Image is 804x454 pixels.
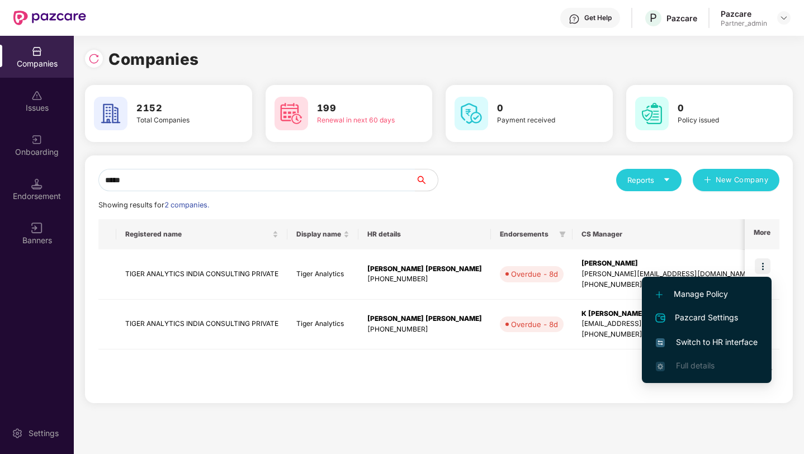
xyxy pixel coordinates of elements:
[656,362,665,371] img: svg+xml;base64,PHN2ZyB4bWxucz0iaHR0cDovL3d3dy53My5vcmcvMjAwMC9zdmciIHdpZHRoPSIxNi4zNjMiIGhlaWdodD...
[275,97,308,130] img: svg+xml;base64,PHN2ZyB4bWxucz0iaHR0cDovL3d3dy53My5vcmcvMjAwMC9zdmciIHdpZHRoPSI2MCIgaGVpZ2h0PSI2MC...
[721,8,767,19] div: Pazcare
[511,319,558,330] div: Overdue - 8d
[656,338,665,347] img: svg+xml;base64,PHN2ZyB4bWxucz0iaHR0cDovL3d3dy53My5vcmcvMjAwMC9zdmciIHdpZHRoPSIxNiIgaGVpZ2h0PSIxNi...
[497,115,580,126] div: Payment received
[584,13,612,22] div: Get Help
[98,201,209,209] span: Showing results for
[455,97,488,130] img: svg+xml;base64,PHN2ZyB4bWxucz0iaHR0cDovL3d3dy53My5vcmcvMjAwMC9zdmciIHdpZHRoPSI2MCIgaGVpZ2h0PSI2MC...
[367,314,482,324] div: [PERSON_NAME] [PERSON_NAME]
[116,249,287,300] td: TIGER ANALYTICS INDIA CONSULTING PRIVATE
[358,219,491,249] th: HR details
[287,249,358,300] td: Tiger Analytics
[367,274,482,285] div: [PHONE_NUMBER]
[287,219,358,249] th: Display name
[581,230,744,239] span: CS Manager
[755,258,770,274] img: icon
[676,361,715,370] span: Full details
[581,269,753,280] div: [PERSON_NAME][EMAIL_ADDRESS][DOMAIN_NAME]
[678,101,761,116] h3: 0
[716,174,769,186] span: New Company
[581,280,753,290] div: [PHONE_NUMBER]
[656,336,758,348] span: Switch to HR interface
[415,176,438,185] span: search
[663,176,670,183] span: caret-down
[164,201,209,209] span: 2 companies.
[12,428,23,439] img: svg+xml;base64,PHN2ZyBpZD0iU2V0dGluZy0yMHgyMCIgeG1sbnM9Imh0dHA6Ly93d3cudzMub3JnLzIwMDAvc3ZnIiB3aW...
[656,311,758,325] span: Pazcard Settings
[511,268,558,280] div: Overdue - 8d
[116,219,287,249] th: Registered name
[136,101,220,116] h3: 2152
[745,219,779,249] th: More
[317,101,400,116] h3: 199
[581,309,753,319] div: K [PERSON_NAME]
[559,231,566,238] span: filter
[693,169,779,191] button: plusNew Company
[569,13,580,25] img: svg+xml;base64,PHN2ZyBpZD0iSGVscC0zMngzMiIgeG1sbnM9Imh0dHA6Ly93d3cudzMub3JnLzIwMDAvc3ZnIiB3aWR0aD...
[500,230,555,239] span: Endorsements
[108,47,199,72] h1: Companies
[31,46,42,57] img: svg+xml;base64,PHN2ZyBpZD0iQ29tcGFuaWVzIiB4bWxucz0iaHR0cDovL3d3dy53My5vcmcvMjAwMC9zdmciIHdpZHRoPS...
[678,115,761,126] div: Policy issued
[31,178,42,190] img: svg+xml;base64,PHN2ZyB3aWR0aD0iMTQuNSIgaGVpZ2h0PSIxNC41IiB2aWV3Qm94PSIwIDAgMTYgMTYiIGZpbGw9Im5vbm...
[25,428,62,439] div: Settings
[635,97,669,130] img: svg+xml;base64,PHN2ZyB4bWxucz0iaHR0cDovL3d3dy53My5vcmcvMjAwMC9zdmciIHdpZHRoPSI2MCIgaGVpZ2h0PSI2MC...
[581,258,753,269] div: [PERSON_NAME]
[650,11,657,25] span: P
[557,228,568,241] span: filter
[94,97,127,130] img: svg+xml;base64,PHN2ZyB4bWxucz0iaHR0cDovL3d3dy53My5vcmcvMjAwMC9zdmciIHdpZHRoPSI2MCIgaGVpZ2h0PSI2MC...
[317,115,400,126] div: Renewal in next 60 days
[704,176,711,185] span: plus
[125,230,270,239] span: Registered name
[31,90,42,101] img: svg+xml;base64,PHN2ZyBpZD0iSXNzdWVzX2Rpc2FibGVkIiB4bWxucz0iaHR0cDovL3d3dy53My5vcmcvMjAwMC9zdmciIH...
[116,300,287,350] td: TIGER ANALYTICS INDIA CONSULTING PRIVATE
[497,101,580,116] h3: 0
[367,324,482,335] div: [PHONE_NUMBER]
[721,19,767,28] div: Partner_admin
[296,230,341,239] span: Display name
[31,223,42,234] img: svg+xml;base64,PHN2ZyB3aWR0aD0iMTYiIGhlaWdodD0iMTYiIHZpZXdCb3g9IjAgMCAxNiAxNiIgZmlsbD0ibm9uZSIgeG...
[287,300,358,350] td: Tiger Analytics
[367,264,482,275] div: [PERSON_NAME] [PERSON_NAME]
[654,311,667,325] img: svg+xml;base64,PHN2ZyB4bWxucz0iaHR0cDovL3d3dy53My5vcmcvMjAwMC9zdmciIHdpZHRoPSIyNCIgaGVpZ2h0PSIyNC...
[656,291,663,298] img: svg+xml;base64,PHN2ZyB4bWxucz0iaHR0cDovL3d3dy53My5vcmcvMjAwMC9zdmciIHdpZHRoPSIxMi4yMDEiIGhlaWdodD...
[656,288,758,300] span: Manage Policy
[581,319,753,329] div: [EMAIL_ADDRESS][PERSON_NAME][DOMAIN_NAME]
[779,13,788,22] img: svg+xml;base64,PHN2ZyBpZD0iRHJvcGRvd24tMzJ4MzIiIHhtbG5zPSJodHRwOi8vd3d3LnczLm9yZy8yMDAwL3N2ZyIgd2...
[88,53,100,64] img: svg+xml;base64,PHN2ZyBpZD0iUmVsb2FkLTMyeDMyIiB4bWxucz0iaHR0cDovL3d3dy53My5vcmcvMjAwMC9zdmciIHdpZH...
[13,11,86,25] img: New Pazcare Logo
[136,115,220,126] div: Total Companies
[31,134,42,145] img: svg+xml;base64,PHN2ZyB3aWR0aD0iMjAiIGhlaWdodD0iMjAiIHZpZXdCb3g9IjAgMCAyMCAyMCIgZmlsbD0ibm9uZSIgeG...
[666,13,697,23] div: Pazcare
[627,174,670,186] div: Reports
[581,329,753,340] div: [PHONE_NUMBER]
[415,169,438,191] button: search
